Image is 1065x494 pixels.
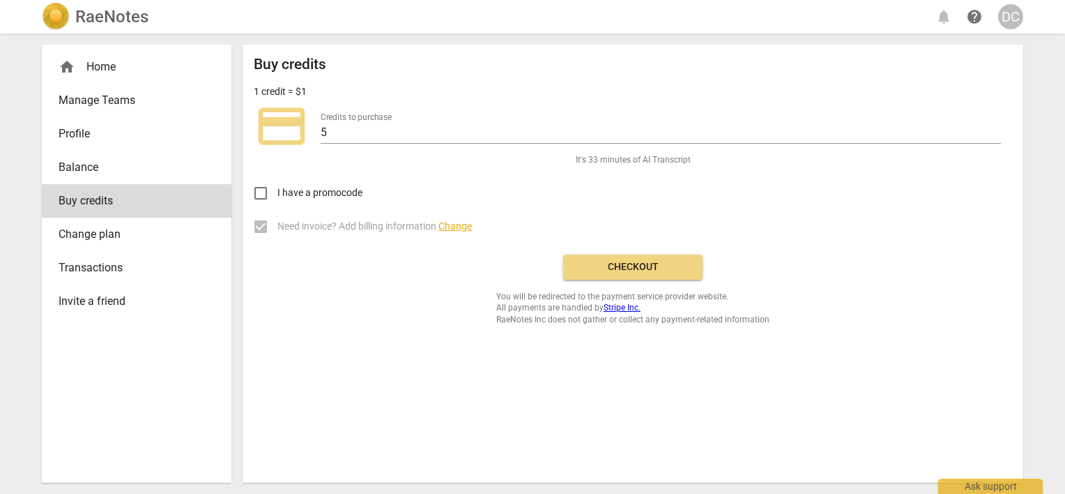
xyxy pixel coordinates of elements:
[496,291,769,326] span: You will be redirected to the payment service provider website. All payments are handled by RaeNo...
[604,303,641,313] a: Stripe Inc.
[277,219,472,234] span: Need invoice? Add billing information
[42,251,231,285] a: Transactions
[59,226,204,243] span: Change plan
[59,126,204,142] span: Profile
[59,260,204,276] span: Transactions
[254,98,309,154] span: credit_card
[938,479,1043,494] div: Ask support
[962,4,987,29] a: Help
[277,186,362,200] span: I have a promocode
[254,84,307,99] p: 1 credit = $1
[42,285,231,318] a: Invite a friend
[42,84,231,117] a: Manage Teams
[563,255,703,280] button: Checkout
[59,59,204,75] div: Home
[59,193,204,209] span: Buy credits
[576,154,691,166] span: It's 33 minutes of AI Transcript
[966,8,983,25] span: help
[998,4,1023,29] button: DC
[321,113,392,121] label: Credits to purchase
[42,3,148,31] a: LogoRaeNotes
[59,92,204,109] span: Manage Teams
[42,50,231,84] div: Home
[59,159,204,176] span: Balance
[42,117,231,151] a: Profile
[42,151,231,184] a: Balance
[59,293,204,310] span: Invite a friend
[574,260,691,274] span: Checkout
[42,184,231,218] a: Buy credits
[42,3,70,31] img: Logo
[75,7,148,27] h2: RaeNotes
[254,56,326,73] h2: Buy credits
[42,218,231,251] a: Change plan
[438,220,472,232] span: Change
[59,59,75,75] span: home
